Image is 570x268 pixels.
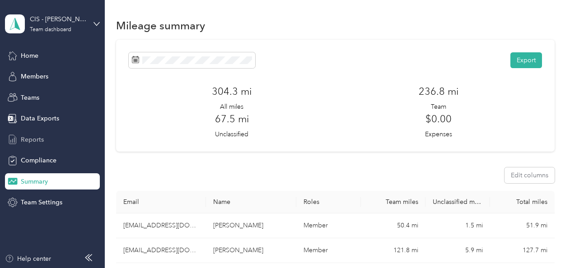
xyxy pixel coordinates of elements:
[296,238,361,263] td: Member
[5,254,51,263] button: Help center
[361,213,425,238] td: 50.4 mi
[116,21,205,30] h1: Mileage summary
[116,238,206,263] td: elizabethross@thecis.co.uk
[425,111,452,126] h3: $0.00
[425,191,490,213] th: Unclassified miles
[220,102,243,111] p: All miles
[425,213,490,238] td: 1.5 mi
[21,135,44,144] span: Reports
[431,102,446,111] p: Team
[206,213,296,238] td: Mairi Ralston
[296,213,361,238] td: Member
[30,14,86,24] div: CIS - [PERSON_NAME] Team
[361,238,425,263] td: 121.8 mi
[206,238,296,263] td: Elizabeth Ross
[30,27,71,32] div: Team dashboard
[425,129,452,139] p: Expenses
[21,198,62,207] span: Team Settings
[296,191,361,213] th: Roles
[206,191,296,213] th: Name
[490,213,555,238] td: 51.9 mi
[361,191,425,213] th: Team miles
[116,191,206,213] th: Email
[490,238,555,263] td: 127.7 mi
[215,129,248,139] p: Unclassified
[519,217,570,268] iframe: Everlance-gr Chat Button Frame
[21,72,48,81] span: Members
[21,177,48,186] span: Summary
[510,52,542,68] button: Export
[21,93,39,102] span: Teams
[425,238,490,263] td: 5.9 mi
[21,156,56,165] span: Compliance
[21,114,59,123] span: Data Exports
[21,51,38,60] span: Home
[419,84,458,99] h3: 236.8 mi
[116,213,206,238] td: mairiralston@thecis.co.uk
[505,167,555,183] button: Edit columns
[212,84,252,99] h3: 304.3 mi
[490,191,555,213] th: Total miles
[215,111,249,126] h3: 67.5 mi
